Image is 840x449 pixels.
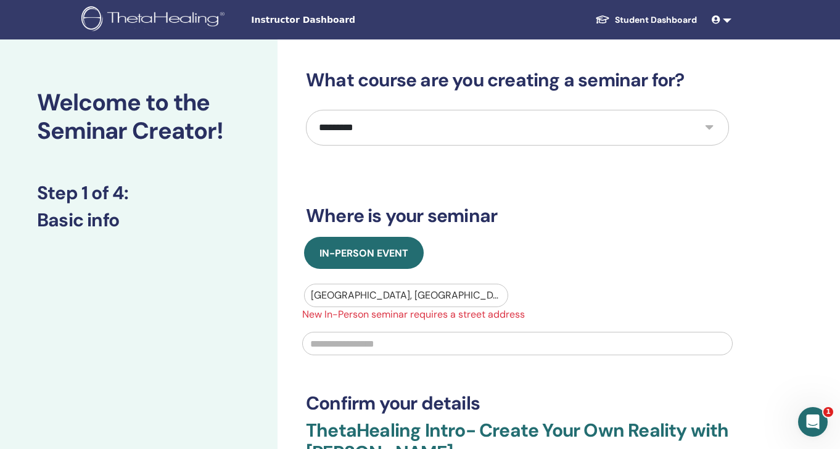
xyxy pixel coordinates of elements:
h3: Step 1 of 4 : [37,182,241,204]
img: graduation-cap-white.svg [595,14,610,25]
h3: Where is your seminar [306,205,729,227]
img: logo.png [81,6,229,34]
a: Student Dashboard [585,9,707,31]
span: Instructor Dashboard [251,14,436,27]
h3: Confirm your details [306,392,729,414]
span: 1 [823,407,833,417]
h3: Basic info [37,209,241,231]
iframe: Intercom live chat [798,407,828,437]
h2: Welcome to the Seminar Creator! [37,89,241,145]
button: In-Person Event [304,237,424,269]
span: New In-Person seminar requires a street address [295,307,740,322]
span: In-Person Event [319,247,408,260]
h3: What course are you creating a seminar for? [306,69,729,91]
